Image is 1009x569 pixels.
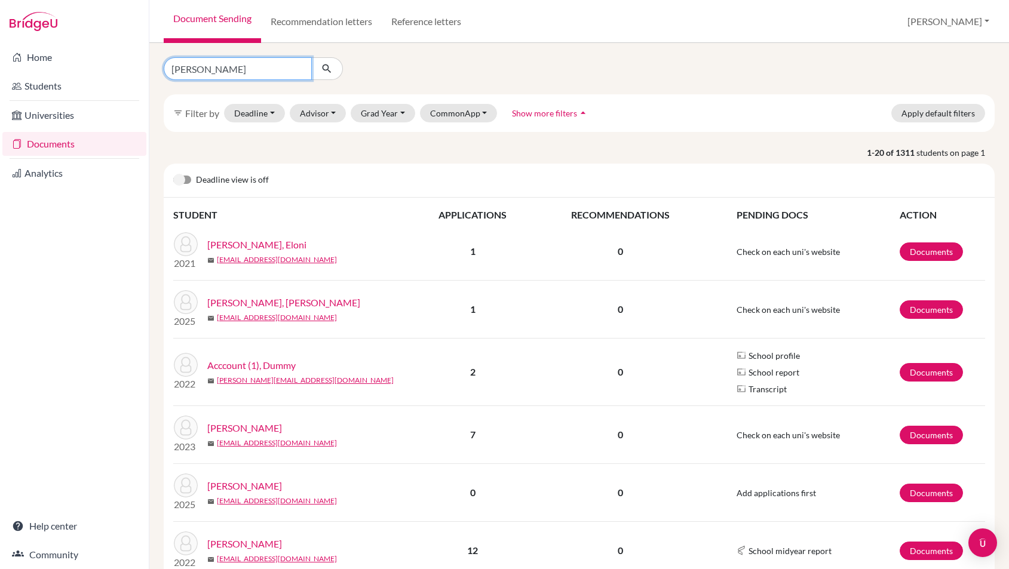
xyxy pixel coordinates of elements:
p: 0 [534,302,707,316]
img: Bridge-U [10,12,57,31]
span: Check on each uni's website [737,247,840,257]
span: Transcript [749,383,787,395]
button: CommonApp [420,104,498,122]
span: mail [207,257,214,264]
p: 2021 [174,256,198,270]
a: Documents [900,426,963,444]
a: [PERSON_NAME] [207,537,282,551]
b: 1 [470,303,476,315]
button: Advisor [290,104,346,122]
span: School profile [749,349,800,362]
p: 0 [534,485,707,500]
img: Abrams, Gable [174,290,198,314]
a: Universities [2,103,146,127]
span: Check on each uni's website [737,430,840,440]
p: 0 [534,543,707,558]
p: 2025 [174,497,198,512]
span: PENDING DOCS [737,209,808,220]
a: [EMAIL_ADDRESS][DOMAIN_NAME] [217,254,337,265]
a: [PERSON_NAME] [207,421,282,435]
a: Documents [2,132,146,156]
span: mail [207,440,214,447]
a: [PERSON_NAME], [PERSON_NAME] [207,296,360,310]
span: mail [207,556,214,563]
a: [PERSON_NAME], Eloni [207,238,306,252]
th: STUDENT [173,207,412,223]
a: [EMAIL_ADDRESS][DOMAIN_NAME] [217,312,337,323]
a: [EMAIL_ADDRESS][DOMAIN_NAME] [217,438,337,448]
span: Check on each uni's website [737,305,840,315]
button: Show more filtersarrow_drop_up [502,104,599,122]
img: Parchments logo [737,367,746,377]
i: arrow_drop_up [577,107,589,119]
b: 12 [467,545,478,556]
img: Aceves, Edward C [174,416,198,439]
span: RECOMMENDATIONS [571,209,670,220]
p: 2023 [174,439,198,454]
p: 0 [534,365,707,379]
b: 1 [470,245,476,257]
span: students on page 1 [916,146,995,159]
span: School midyear report [749,545,832,557]
span: Add applications first [737,488,816,498]
button: Grad Year [351,104,415,122]
span: mail [207,377,214,385]
img: Acosta, Kamyla [174,531,198,555]
a: Community [2,543,146,567]
a: Documents [900,484,963,502]
a: Analytics [2,161,146,185]
button: Deadline [224,104,285,122]
i: filter_list [173,108,183,118]
span: mail [207,498,214,505]
a: Home [2,45,146,69]
span: Filter by [185,107,219,119]
input: Find student by name... [164,57,312,80]
img: Parchments logo [737,384,746,393]
span: mail [207,315,214,322]
b: 2 [470,366,476,377]
th: ACTION [899,207,985,223]
a: Documents [900,363,963,382]
p: 2025 [174,314,198,328]
a: Documents [900,300,963,319]
p: 2022 [174,377,198,391]
img: Parchments logo [737,350,746,360]
a: [PERSON_NAME] [207,479,282,493]
a: Students [2,74,146,98]
a: [EMAIL_ADDRESS][DOMAIN_NAME] [217,553,337,564]
a: [PERSON_NAME][EMAIL_ADDRESS][DOMAIN_NAME] [217,375,394,386]
img: Acccount (1), Dummy [174,353,198,377]
b: 0 [470,487,476,498]
a: [EMAIL_ADDRESS][DOMAIN_NAME] [217,496,337,506]
a: Documents [900,242,963,261]
img: Abitia Guerrero, Eloni [174,232,198,256]
a: Acccount (1), Dummy [207,358,296,373]
button: Apply default filters [891,104,985,122]
span: APPLICATIONS [438,209,507,220]
strong: 1-20 of 1311 [867,146,916,159]
a: Documents [900,542,963,560]
span: School report [749,366,799,379]
p: 0 [534,427,707,442]
p: 0 [534,244,707,259]
img: Acosta, Federico [174,473,198,497]
button: [PERSON_NAME] [902,10,995,33]
span: Show more filters [512,108,577,118]
span: Deadline view is off [196,173,269,187]
img: Common App logo [737,546,746,555]
a: Help center [2,514,146,538]
div: Open Intercom Messenger [968,528,997,557]
b: 7 [470,429,476,440]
